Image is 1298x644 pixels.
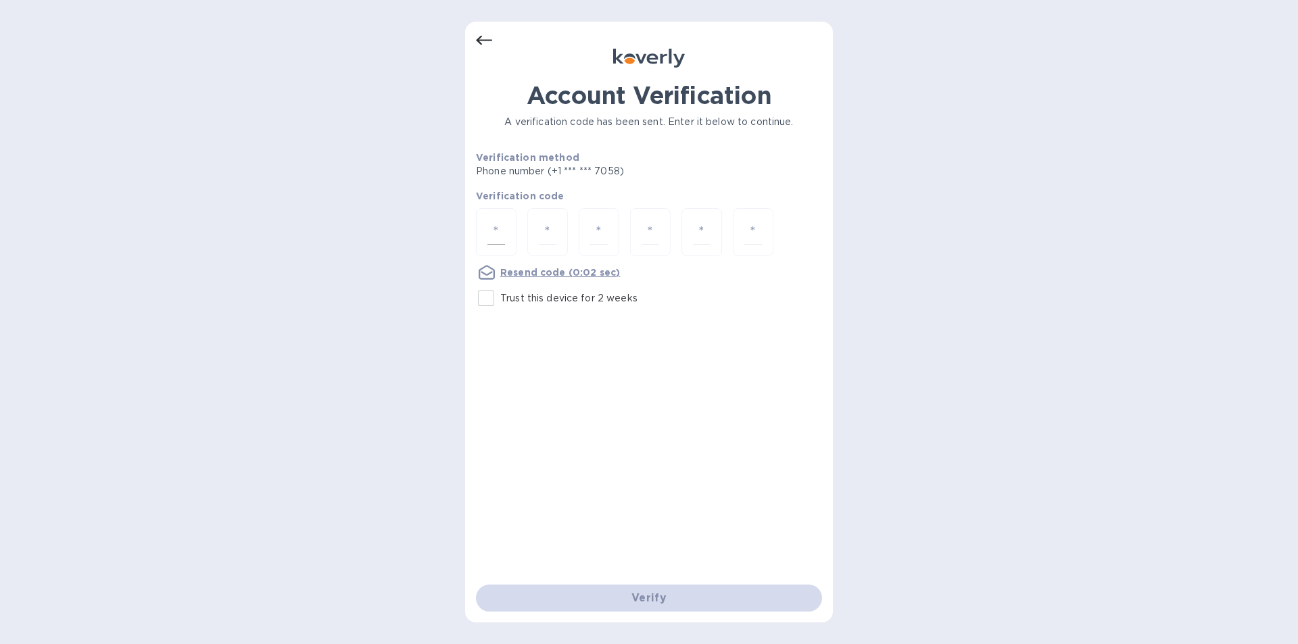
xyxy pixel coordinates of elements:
p: A verification code has been sent. Enter it below to continue. [476,115,822,129]
u: Resend code (0:02 sec) [500,267,620,278]
p: Trust this device for 2 weeks [500,291,638,305]
h1: Account Verification [476,81,822,109]
b: Verification method [476,152,579,163]
p: Phone number (+1 *** *** 7058) [476,164,727,178]
p: Verification code [476,189,822,203]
